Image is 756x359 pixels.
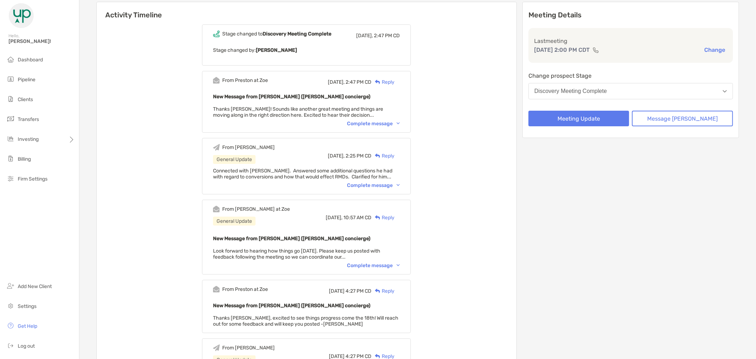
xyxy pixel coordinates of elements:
[534,88,607,94] div: Discovery Meeting Complete
[18,136,39,142] span: Investing
[528,83,733,99] button: Discovery Meeting Complete
[702,46,727,54] button: Change
[9,3,34,28] img: Zoe Logo
[528,11,733,20] p: Meeting Details
[397,264,400,266] img: Chevron icon
[593,47,599,53] img: communication type
[346,288,371,294] span: 4:27 PM CD
[375,289,380,293] img: Reply icon
[213,155,256,164] div: General Update
[213,315,398,327] span: Thanks [PERSON_NAME], excited to see things progress come the 18th! Will reach out for some feedb...
[18,116,39,122] span: Transfers
[328,79,345,85] span: [DATE],
[397,184,400,186] img: Chevron icon
[222,345,275,351] div: From [PERSON_NAME]
[347,263,400,269] div: Complete message
[18,303,37,309] span: Settings
[374,33,400,39] span: 2:47 PM CD
[6,174,15,183] img: firm-settings icon
[222,206,290,212] div: From [PERSON_NAME] at Zoe
[213,46,400,55] p: Stage changed by:
[6,134,15,143] img: investing icon
[18,57,43,63] span: Dashboard
[6,282,15,290] img: add_new_client icon
[222,77,268,83] div: From Preston at Zoe
[97,2,516,19] h6: Activity Timeline
[347,121,400,127] div: Complete message
[534,37,727,45] p: Last meeting
[222,144,275,150] div: From [PERSON_NAME]
[213,31,220,37] img: Event icon
[18,323,37,329] span: Get Help
[534,45,590,54] p: [DATE] 2:00 PM CDT
[528,111,629,126] button: Meeting Update
[346,79,371,85] span: 2:47 PM CD
[213,206,220,212] img: Event icon
[356,33,373,39] span: [DATE],
[723,90,727,93] img: Open dropdown arrow
[18,96,33,103] span: Clients
[375,354,380,359] img: Reply icon
[346,153,371,159] span: 2:25 PM CD
[6,302,15,310] img: settings icon
[263,31,331,37] b: Discovery Meeting Complete
[371,287,394,295] div: Reply
[213,106,383,118] span: Thanks [PERSON_NAME]! Sounds like another great meeting and things are moving along in the right ...
[222,286,268,292] div: From Preston at Zoe
[18,156,31,162] span: Billing
[213,94,370,100] b: New Message from [PERSON_NAME] ([PERSON_NAME] concierge)
[6,341,15,350] img: logout icon
[213,344,220,351] img: Event icon
[326,215,342,221] span: [DATE],
[6,75,15,83] img: pipeline icon
[375,154,380,158] img: Reply icon
[213,248,380,260] span: Look forward to hearing how things go [DATE]. Please keep us posted with feedback following the m...
[397,122,400,125] img: Chevron icon
[6,55,15,63] img: dashboard icon
[213,236,370,242] b: New Message from [PERSON_NAME] ([PERSON_NAME] concierge)
[213,217,256,226] div: General Update
[222,31,331,37] div: Stage changed to
[213,303,370,309] b: New Message from [PERSON_NAME] ([PERSON_NAME] concierge)
[375,215,380,220] img: Reply icon
[18,176,47,182] span: Firm Settings
[256,47,297,53] b: [PERSON_NAME]
[213,77,220,84] img: Event icon
[371,152,394,160] div: Reply
[6,95,15,103] img: clients icon
[6,321,15,330] img: get-help icon
[347,182,400,188] div: Complete message
[213,168,392,180] span: Connected with [PERSON_NAME]. Answered some additional questions he had with regard to conversion...
[343,215,371,221] span: 10:57 AM CD
[329,288,345,294] span: [DATE]
[6,115,15,123] img: transfers icon
[632,111,733,126] button: Message [PERSON_NAME]
[6,154,15,163] img: billing icon
[18,77,35,83] span: Pipeline
[371,214,394,221] div: Reply
[9,38,75,44] span: [PERSON_NAME]!
[528,71,733,80] p: Change prospect Stage
[18,343,35,349] span: Log out
[375,80,380,84] img: Reply icon
[328,153,345,159] span: [DATE],
[18,283,52,289] span: Add New Client
[213,286,220,293] img: Event icon
[371,78,394,86] div: Reply
[213,144,220,151] img: Event icon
